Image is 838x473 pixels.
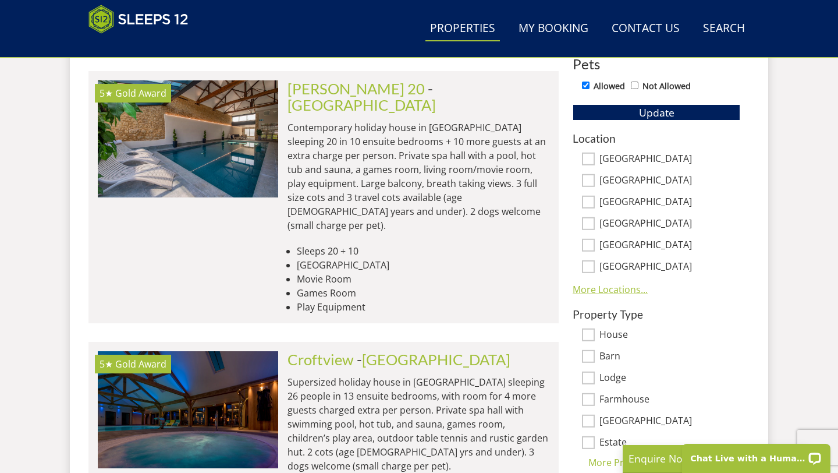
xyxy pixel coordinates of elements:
label: House [599,329,740,342]
label: Farmhouse [599,394,740,407]
a: Croftview [287,351,354,368]
button: Update [573,104,740,121]
h3: Property Type [573,308,740,320]
label: [GEOGRAPHIC_DATA] [599,239,740,252]
label: [GEOGRAPHIC_DATA] [599,196,740,209]
span: - [287,80,436,114]
label: Allowed [594,80,625,93]
li: Games Room [297,286,549,300]
p: Supersized holiday house in [GEOGRAPHIC_DATA] sleeping 26 people in 13 ensuite bedrooms, with roo... [287,375,549,473]
div: More Property Types... [573,456,740,470]
label: Barn [599,351,740,363]
li: [GEOGRAPHIC_DATA] [297,258,549,272]
a: [GEOGRAPHIC_DATA] [362,351,510,368]
span: Churchill 20 has a 5 star rating under the Quality in Tourism Scheme [100,87,113,100]
h3: Location [573,132,740,144]
label: Lodge [599,372,740,385]
label: [GEOGRAPHIC_DATA] [599,415,740,428]
a: Properties [425,16,500,42]
a: 5★ Gold Award [98,80,278,197]
img: Sleeps 12 [88,5,189,34]
label: [GEOGRAPHIC_DATA] [599,175,740,188]
label: Estate [599,437,740,450]
label: [GEOGRAPHIC_DATA] [599,218,740,231]
a: Contact Us [607,16,684,42]
label: [GEOGRAPHIC_DATA] [599,261,740,274]
h3: Pets [573,57,740,72]
iframe: Customer reviews powered by Trustpilot [83,41,205,51]
a: [GEOGRAPHIC_DATA] [287,96,436,114]
a: 5★ Gold Award [98,351,278,468]
a: Search [698,16,750,42]
li: Movie Room [297,272,549,286]
a: [PERSON_NAME] 20 [287,80,425,97]
span: Churchill 20 has been awarded a Gold Award by Visit England [115,87,166,100]
li: Play Equipment [297,300,549,314]
span: Update [639,105,674,119]
span: Croftview has a 5 star rating under the Quality in Tourism Scheme [100,358,113,370]
img: open-uri20231109-69-pb86i6.original. [98,80,278,197]
label: Not Allowed [642,80,691,93]
a: My Booking [514,16,593,42]
p: Contemporary holiday house in [GEOGRAPHIC_DATA] sleeping 20 in 10 ensuite bedrooms + 10 more gues... [287,121,549,232]
iframe: LiveChat chat widget [674,436,838,473]
span: - [357,351,510,368]
a: More Locations... [573,283,648,296]
label: [GEOGRAPHIC_DATA] [599,153,740,166]
li: Sleeps 20 + 10 [297,244,549,258]
img: open-uri20221205-25-jipiyn.original. [98,351,278,468]
p: Enquire Now [628,451,803,466]
span: Croftview has been awarded a Gold Award by Visit England [115,358,166,370]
